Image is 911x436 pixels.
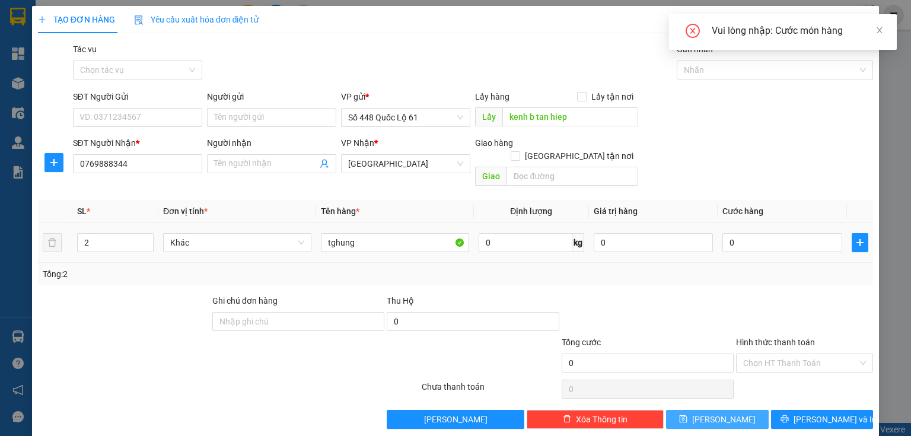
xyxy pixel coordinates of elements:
[163,206,208,216] span: Đơn vị tính
[43,233,62,252] button: delete
[38,15,46,24] span: plus
[520,149,638,163] span: [GEOGRAPHIC_DATA] tận nơi
[666,410,769,429] button: save[PERSON_NAME]
[507,167,638,186] input: Dọc đường
[594,233,713,252] input: 0
[576,413,627,426] span: Xóa Thông tin
[348,109,463,126] span: Số 448 Quốc Lộ 61
[781,415,789,424] span: printer
[387,410,524,429] button: [PERSON_NAME]
[771,410,874,429] button: printer[PERSON_NAME] và In
[348,155,463,173] span: Phú Yên
[73,136,202,149] div: SĐT Người Nhận
[73,44,97,54] label: Tác vụ
[475,138,513,148] span: Giao hàng
[794,413,877,426] span: [PERSON_NAME] và In
[692,413,756,426] span: [PERSON_NAME]
[594,206,638,216] span: Giá trị hàng
[44,153,63,172] button: plus
[722,206,763,216] span: Cước hàng
[475,107,502,126] span: Lấy
[475,92,509,101] span: Lấy hàng
[212,312,384,331] input: Ghi chú đơn hàng
[321,206,359,216] span: Tên hàng
[846,6,879,39] button: Close
[563,415,571,424] span: delete
[736,338,815,347] label: Hình thức thanh toán
[852,238,868,247] span: plus
[77,206,87,216] span: SL
[207,90,336,103] div: Người gửi
[587,90,638,103] span: Lấy tận nơi
[43,268,352,281] div: Tổng: 2
[212,296,278,305] label: Ghi chú đơn hàng
[875,26,884,34] span: close
[510,206,552,216] span: Định lượng
[527,410,664,429] button: deleteXóa Thông tin
[572,233,584,252] span: kg
[475,167,507,186] span: Giao
[73,90,202,103] div: SĐT Người Gửi
[712,24,883,38] div: Vui lòng nhập: Cước món hàng
[320,159,329,168] span: user-add
[679,415,687,424] span: save
[341,138,374,148] span: VP Nhận
[170,234,304,252] span: Khác
[686,24,700,40] span: close-circle
[45,158,63,167] span: plus
[502,107,638,126] input: Dọc đường
[562,338,601,347] span: Tổng cước
[852,233,868,252] button: plus
[134,15,144,25] img: icon
[321,233,469,252] input: VD: Bàn, Ghế
[38,15,115,24] span: TẠO ĐƠN HÀNG
[421,380,560,401] div: Chưa thanh toán
[387,296,414,305] span: Thu Hộ
[424,413,488,426] span: [PERSON_NAME]
[207,136,336,149] div: Người nhận
[341,90,470,103] div: VP gửi
[134,15,259,24] span: Yêu cầu xuất hóa đơn điện tử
